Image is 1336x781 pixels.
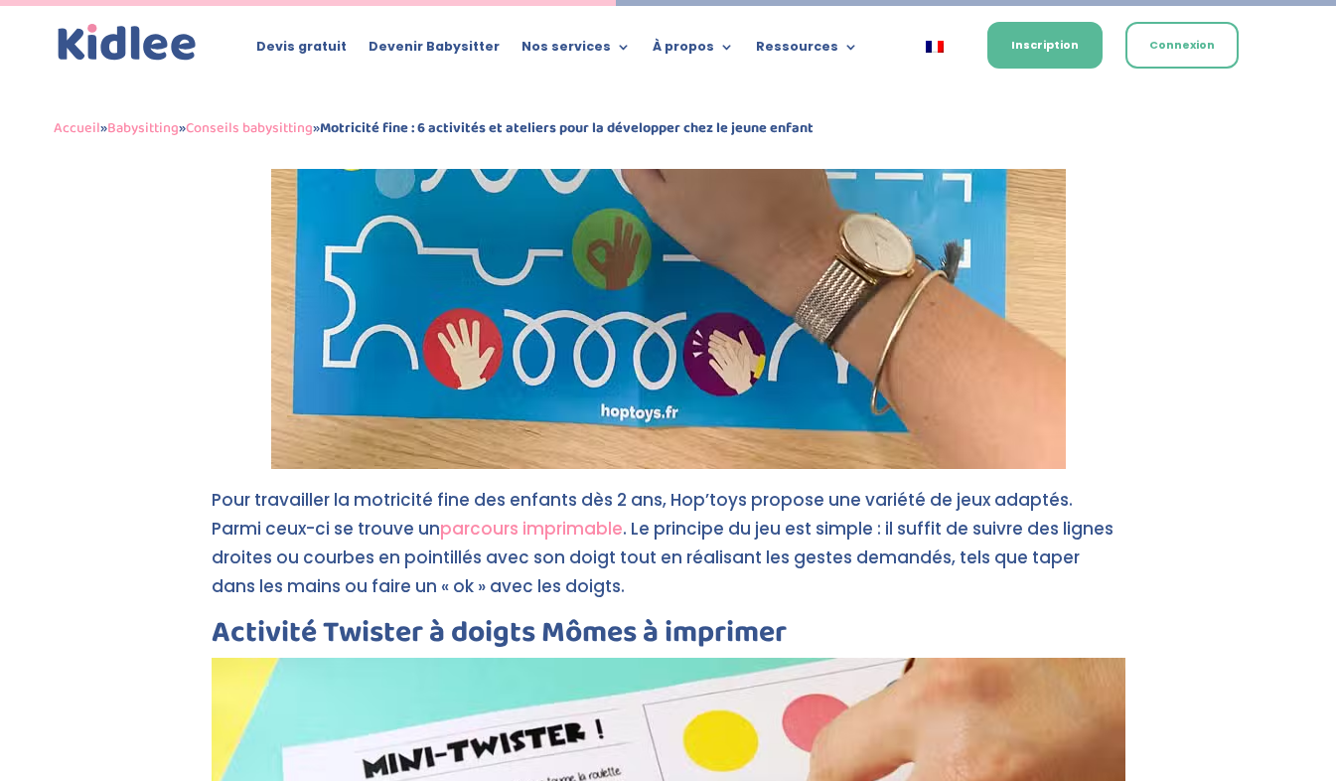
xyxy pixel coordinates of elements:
span: » » » [54,116,814,140]
img: logo_kidlee_bleu [54,20,201,66]
a: Kidlee Logo [54,20,201,66]
a: À propos [653,40,734,62]
a: Devis gratuit [256,40,347,62]
a: parcours imprimable [440,517,623,541]
a: Ressources [756,40,858,62]
img: Français [926,41,944,53]
h2: Activité Twister à doigts Mômes à imprimer [212,618,1125,658]
p: Pour travailler la motricité fine des enfants dès 2 ans, Hop’toys propose une variété de jeux ada... [212,486,1125,618]
a: Devenir Babysitter [369,40,500,62]
a: Nos services [521,40,631,62]
a: Babysitting [107,116,179,140]
a: Inscription [987,22,1103,69]
a: Conseils babysitting [186,116,313,140]
strong: Motricité fine : 6 activités et ateliers pour la développer chez le jeune enfant [320,116,814,140]
a: Connexion [1125,22,1239,69]
a: Accueil [54,116,100,140]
